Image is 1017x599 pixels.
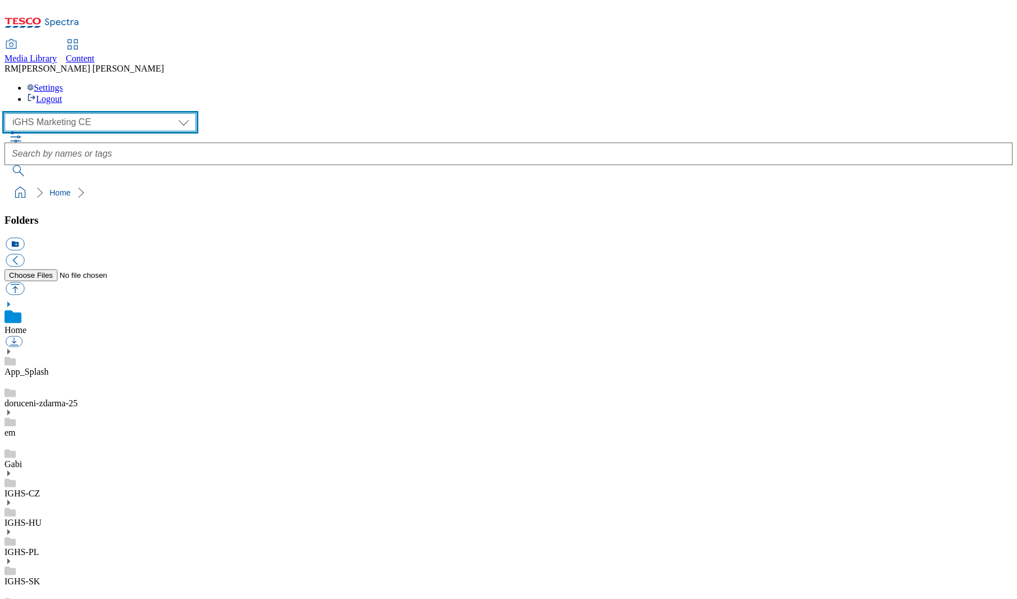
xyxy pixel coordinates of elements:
span: [PERSON_NAME] [PERSON_NAME] [19,64,164,73]
a: Content [66,40,95,64]
span: Media Library [5,54,57,63]
a: home [11,184,29,202]
a: IGHS-CZ [5,489,40,498]
a: Home [50,188,70,197]
a: IGHS-PL [5,547,39,557]
a: Media Library [5,40,57,64]
a: Settings [27,83,63,92]
a: doruceni-zdarma-25 [5,398,78,408]
a: Home [5,325,26,335]
a: Gabi [5,459,22,469]
a: Logout [27,94,62,104]
span: Content [66,54,95,63]
a: IGHS-HU [5,518,42,527]
a: IGHS-SK [5,576,40,586]
h3: Folders [5,214,1012,227]
input: Search by names or tags [5,143,1012,165]
nav: breadcrumb [5,182,1012,203]
a: em [5,428,16,437]
span: RM [5,64,19,73]
a: App_Splash [5,367,48,376]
